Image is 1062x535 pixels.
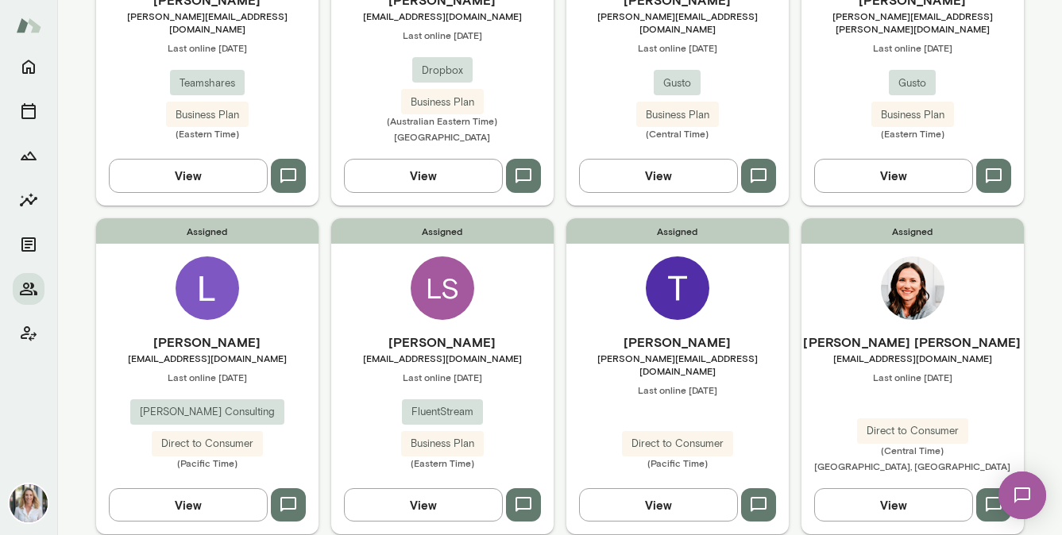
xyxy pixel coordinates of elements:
[566,456,789,469] span: (Pacific Time)
[13,318,44,349] button: Client app
[109,488,268,522] button: View
[402,404,483,420] span: FluentStream
[13,229,44,260] button: Documents
[16,10,41,40] img: Mento
[801,41,1024,54] span: Last online [DATE]
[801,127,1024,140] span: (Eastern Time)
[857,423,968,439] span: Direct to Consumer
[13,140,44,171] button: Growth Plan
[401,436,484,452] span: Business Plan
[881,256,944,320] img: Leigh Anna Sodac
[814,460,1010,471] span: [GEOGRAPHIC_DATA], [GEOGRAPHIC_DATA]
[401,94,484,110] span: Business Plan
[96,127,319,140] span: (Eastern Time)
[889,75,936,91] span: Gusto
[96,10,319,35] span: [PERSON_NAME][EMAIL_ADDRESS][DOMAIN_NAME]
[579,159,738,192] button: View
[344,159,503,192] button: View
[801,218,1024,244] span: Assigned
[394,131,490,142] span: [GEOGRAPHIC_DATA]
[654,75,701,91] span: Gusto
[13,95,44,127] button: Sessions
[96,456,319,469] span: (Pacific Time)
[331,371,554,383] span: Last online [DATE]
[814,488,973,522] button: View
[166,107,249,123] span: Business Plan
[10,484,48,522] img: Jennifer Palazzo
[152,436,263,452] span: Direct to Consumer
[96,41,319,54] span: Last online [DATE]
[411,256,474,320] div: LS
[566,333,789,352] h6: [PERSON_NAME]
[646,256,709,320] img: Taylor Wong
[96,333,319,352] h6: [PERSON_NAME]
[331,333,554,352] h6: [PERSON_NAME]
[412,63,473,79] span: Dropbox
[566,41,789,54] span: Last online [DATE]
[871,107,954,123] span: Business Plan
[331,352,554,364] span: [EMAIL_ADDRESS][DOMAIN_NAME]
[801,444,1024,456] span: (Central Time)
[13,273,44,305] button: Members
[579,488,738,522] button: View
[344,488,503,522] button: View
[801,10,1024,35] span: [PERSON_NAME][EMAIL_ADDRESS][PERSON_NAME][DOMAIN_NAME]
[13,51,44,83] button: Home
[109,159,268,192] button: View
[331,114,554,127] span: (Australian Eastern Time)
[801,333,1024,352] h6: [PERSON_NAME] [PERSON_NAME]
[13,184,44,216] button: Insights
[130,404,284,420] span: [PERSON_NAME] Consulting
[566,10,789,35] span: [PERSON_NAME][EMAIL_ADDRESS][DOMAIN_NAME]
[331,29,554,41] span: Last online [DATE]
[814,159,973,192] button: View
[331,218,554,244] span: Assigned
[96,352,319,364] span: [EMAIL_ADDRESS][DOMAIN_NAME]
[801,371,1024,383] span: Last online [DATE]
[96,371,319,383] span: Last online [DATE]
[566,127,789,140] span: (Central Time)
[801,352,1024,364] span: [EMAIL_ADDRESS][DOMAIN_NAME]
[176,256,239,320] img: Lauren Condoluci
[566,218,789,244] span: Assigned
[170,75,245,91] span: Teamshares
[566,352,789,377] span: [PERSON_NAME][EMAIL_ADDRESS][DOMAIN_NAME]
[331,456,554,469] span: (Eastern Time)
[636,107,719,123] span: Business Plan
[622,436,733,452] span: Direct to Consumer
[96,218,319,244] span: Assigned
[566,383,789,396] span: Last online [DATE]
[331,10,554,22] span: [EMAIL_ADDRESS][DOMAIN_NAME]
